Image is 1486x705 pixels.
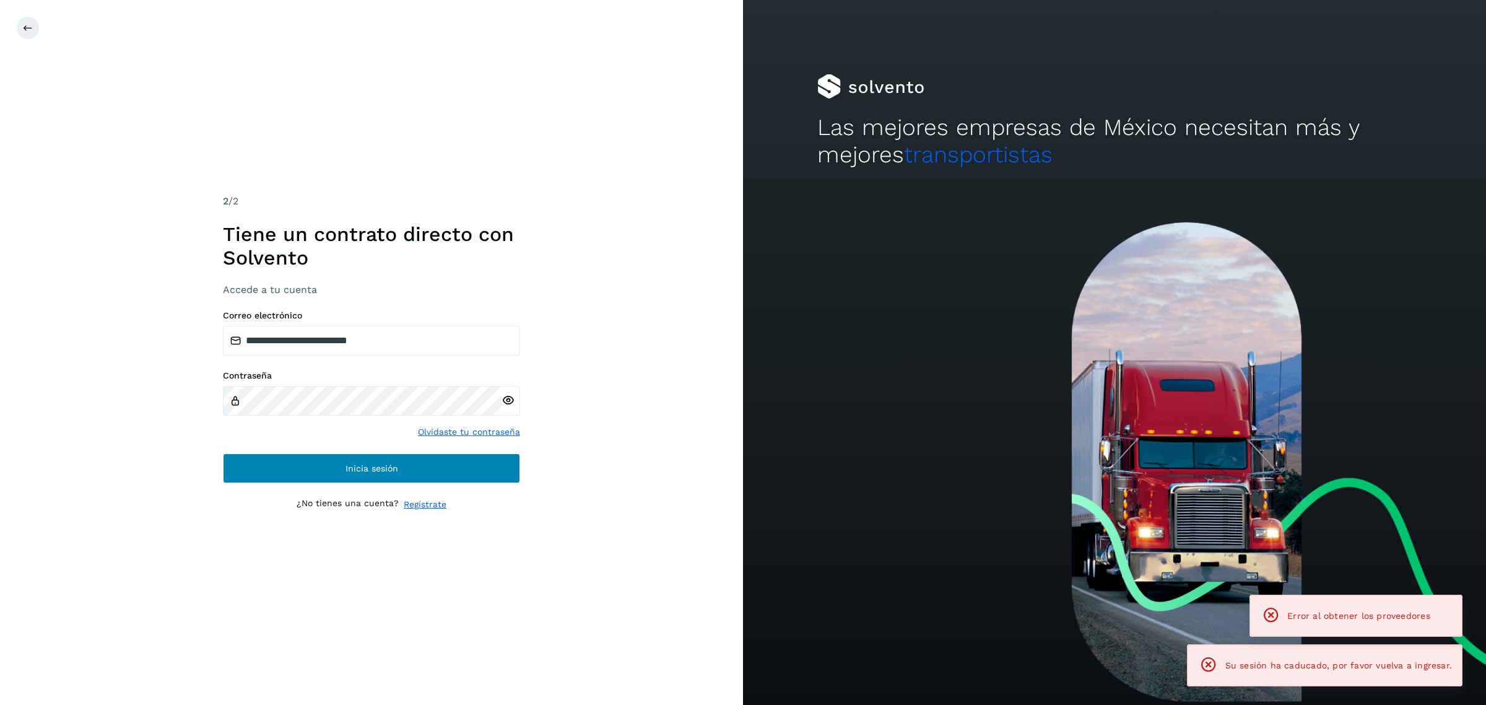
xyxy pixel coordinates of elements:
span: Su sesión ha caducado, por favor vuelva a ingresar. [1225,660,1452,670]
div: /2 [223,194,520,209]
span: Inicia sesión [345,464,398,473]
h2: Las mejores empresas de México necesitan más y mejores [817,114,1412,169]
label: Correo electrónico [223,310,520,321]
span: 2 [223,195,228,207]
h3: Accede a tu cuenta [223,284,520,296]
span: Error al obtener los proveedores [1287,611,1430,621]
h1: Tiene un contrato directo con Solvento [223,222,520,270]
p: ¿No tienes una cuenta? [297,498,399,511]
a: Regístrate [404,498,446,511]
button: Inicia sesión [223,453,520,483]
label: Contraseña [223,370,520,381]
span: transportistas [904,141,1053,168]
a: Olvidaste tu contraseña [418,426,520,439]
